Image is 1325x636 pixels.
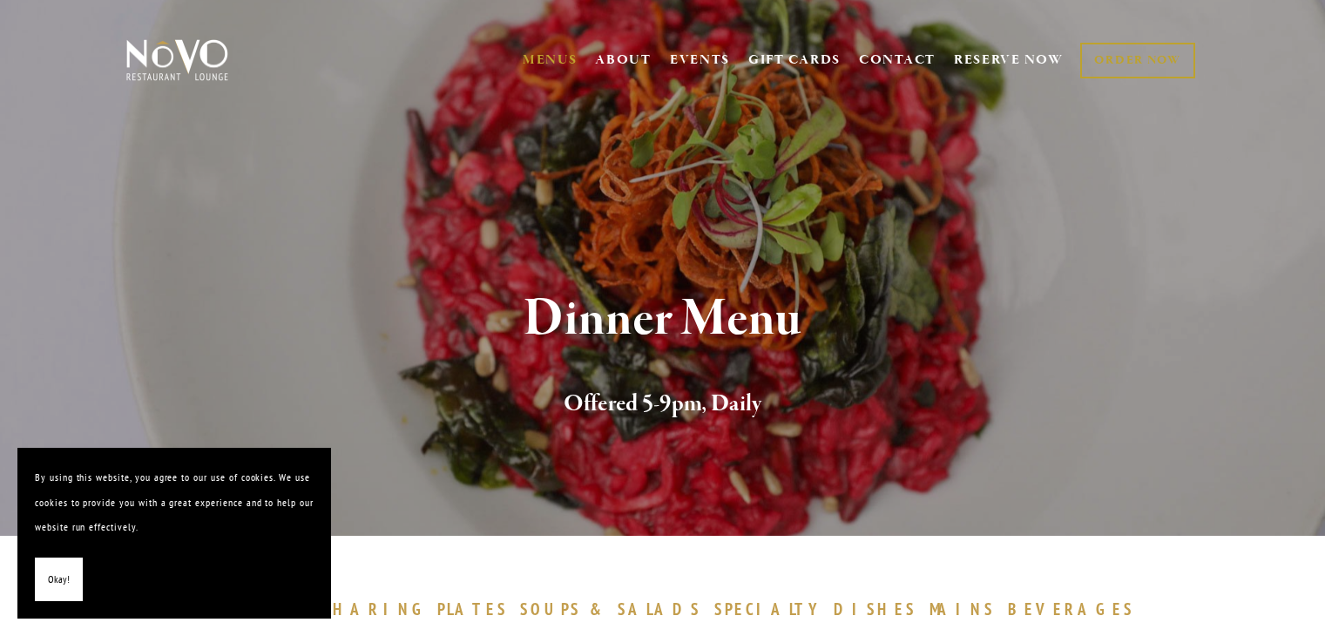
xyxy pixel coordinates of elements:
[590,599,609,619] span: &
[954,44,1064,77] a: RESERVE NOW
[17,448,331,619] section: Cookie banner
[182,599,319,619] a: SMALLBITES
[1008,599,1135,619] span: BEVERAGES
[714,599,925,619] a: SPECIALTYDISHES
[1008,599,1144,619] a: BEVERAGES
[930,599,1004,619] a: MAINS
[35,465,314,540] p: By using this website, you agree to our use of cookies. We use cookies to provide you with a grea...
[595,51,652,69] a: ABOUT
[859,44,936,77] a: CONTACT
[155,291,1171,348] h1: Dinner Menu
[1080,43,1194,78] a: ORDER NOW
[520,599,709,619] a: SOUPS&SALADS
[322,599,429,619] span: SHARING
[520,599,581,619] span: SOUPS
[155,386,1171,423] h2: Offered 5-9pm, Daily
[48,567,70,592] span: Okay!
[123,38,232,82] img: Novo Restaurant &amp; Lounge
[670,51,730,69] a: EVENTS
[618,599,701,619] span: SALADS
[714,599,826,619] span: SPECIALTY
[242,599,309,619] span: BITES
[182,599,234,619] span: SMALL
[437,599,508,619] span: PLATES
[930,599,995,619] span: MAINS
[748,44,841,77] a: GIFT CARDS
[834,599,916,619] span: DISHES
[322,599,516,619] a: SHARINGPLATES
[35,558,83,602] button: Okay!
[523,51,578,69] a: MENUS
